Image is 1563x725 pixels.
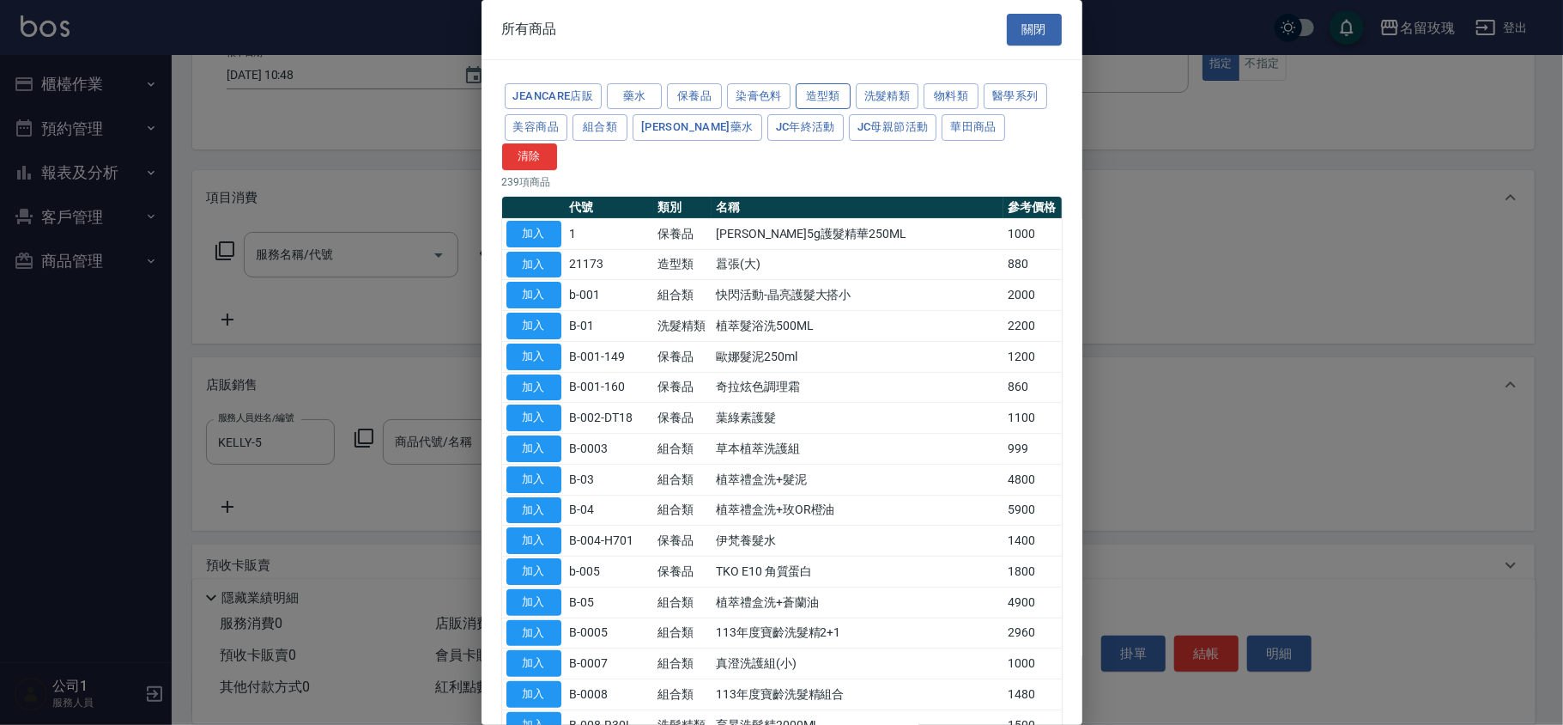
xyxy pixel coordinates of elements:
button: 華田商品 [942,114,1005,141]
button: 加入 [506,466,561,493]
td: 1480 [1003,679,1062,710]
button: 加入 [506,497,561,524]
td: 860 [1003,372,1062,403]
td: 組合類 [654,280,712,311]
td: 真澄洗護組(小) [712,649,1003,679]
button: 加入 [506,344,561,370]
td: 4900 [1003,587,1062,618]
td: 保養品 [654,526,712,557]
td: 113年度寶齡洗髮精2+1 [712,618,1003,649]
th: 代號 [566,197,654,219]
td: [PERSON_NAME]5g護髮精華250ML [712,218,1003,249]
th: 類別 [654,197,712,219]
td: 組合類 [654,434,712,465]
th: 名稱 [712,197,1003,219]
td: 組合類 [654,618,712,649]
button: 加入 [506,436,561,462]
td: B-0005 [566,618,654,649]
td: 5900 [1003,495,1062,526]
button: JeanCare店販 [505,83,603,110]
td: 保養品 [654,372,712,403]
button: 組合類 [572,114,627,141]
button: 藥水 [607,83,662,110]
td: 奇拉炫色調理霜 [712,372,1003,403]
td: 植萃禮盒洗+髮泥 [712,464,1003,495]
td: B-002-DT18 [566,403,654,434]
td: 880 [1003,249,1062,280]
button: JC母親節活動 [849,114,937,141]
td: 4800 [1003,464,1062,495]
td: 組合類 [654,495,712,526]
td: 組合類 [654,587,712,618]
td: 組合類 [654,464,712,495]
td: 組合類 [654,679,712,710]
td: 植萃髮浴洗500ML [712,311,1003,342]
td: 保養品 [654,557,712,588]
td: B-0008 [566,679,654,710]
button: 美容商品 [505,114,568,141]
td: 洗髮精類 [654,311,712,342]
button: 加入 [506,282,561,308]
td: 伊梵養髮水 [712,526,1003,557]
button: 醫學系列 [984,83,1047,110]
button: JC年終活動 [767,114,844,141]
td: 1000 [1003,218,1062,249]
button: 物料類 [924,83,978,110]
p: 239 項商品 [502,174,1062,190]
button: 加入 [506,620,561,647]
td: b-001 [566,280,654,311]
button: 染膏色料 [727,83,791,110]
span: 所有商品 [502,21,557,38]
button: 加入 [506,589,561,616]
button: 造型類 [796,83,851,110]
td: 組合類 [654,649,712,679]
td: 1800 [1003,557,1062,588]
td: 快閃活動-晶亮護髮大搭小 [712,280,1003,311]
td: 21173 [566,249,654,280]
td: 1 [566,218,654,249]
td: 保養品 [654,341,712,372]
td: 1000 [1003,649,1062,679]
td: 造型類 [654,249,712,280]
td: B-01 [566,311,654,342]
button: 加入 [506,527,561,554]
td: 植萃禮盒洗+玫OR橙油 [712,495,1003,526]
td: 保養品 [654,218,712,249]
button: 加入 [506,375,561,401]
th: 參考價格 [1003,197,1062,219]
td: 草本植萃洗護組 [712,434,1003,465]
td: 2200 [1003,311,1062,342]
td: 113年度寶齡洗髮精組合 [712,679,1003,710]
td: B-05 [566,587,654,618]
td: 2960 [1003,618,1062,649]
button: 加入 [506,313,561,339]
td: B-004-H701 [566,526,654,557]
td: TKO E10 角質蛋白 [712,557,1003,588]
button: 加入 [506,252,561,278]
td: 2000 [1003,280,1062,311]
td: B-0003 [566,434,654,465]
td: 1400 [1003,526,1062,557]
td: B-0007 [566,649,654,679]
td: B-03 [566,464,654,495]
td: 植萃禮盒洗+蒼蘭油 [712,587,1003,618]
button: [PERSON_NAME]藥水 [633,114,762,141]
td: 葉綠素護髮 [712,403,1003,434]
td: 歐娜髮泥250ml [712,341,1003,372]
button: 保養品 [667,83,722,110]
button: 加入 [506,681,561,708]
td: 保養品 [654,403,712,434]
td: 1100 [1003,403,1062,434]
td: B-001-149 [566,341,654,372]
button: 關閉 [1007,14,1062,46]
button: 洗髮精類 [856,83,919,110]
button: 加入 [506,405,561,431]
button: 清除 [502,143,557,170]
button: 加入 [506,558,561,585]
button: 加入 [506,221,561,247]
td: 1200 [1003,341,1062,372]
button: 加入 [506,650,561,677]
td: 囂張(大) [712,249,1003,280]
td: 999 [1003,434,1062,465]
td: b-005 [566,557,654,588]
